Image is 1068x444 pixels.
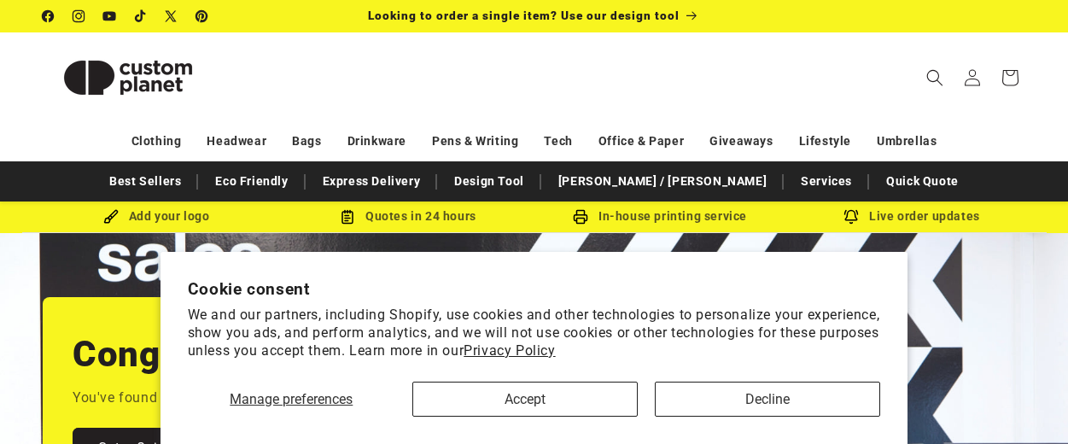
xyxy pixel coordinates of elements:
div: Add your logo [31,206,283,227]
a: Drinkware [347,126,406,156]
button: Manage preferences [188,382,395,417]
a: Privacy Policy [464,342,555,359]
a: Giveaways [709,126,773,156]
a: Quick Quote [878,166,967,196]
span: Looking to order a single item? Use our design tool [368,9,680,22]
img: Order updates [843,209,859,225]
div: Live order updates [786,206,1038,227]
a: Headwear [207,126,266,156]
span: Manage preferences [230,391,353,407]
a: Best Sellers [101,166,190,196]
summary: Search [916,59,954,96]
div: In-house printing service [534,206,786,227]
p: We and our partners, including Shopify, use cookies and other technologies to personalize your ex... [188,307,881,359]
h2: Cookie consent [188,279,881,299]
img: In-house printing [573,209,588,225]
h2: Congratulations. [73,331,353,377]
img: Brush Icon [103,209,119,225]
a: Office & Paper [598,126,684,156]
a: Express Delivery [314,166,429,196]
a: Umbrellas [877,126,937,156]
p: You've found the printed merch experts. [73,386,330,411]
a: Services [792,166,861,196]
a: Lifestyle [799,126,851,156]
a: Eco Friendly [207,166,296,196]
button: Accept [412,382,638,417]
a: Design Tool [446,166,533,196]
a: Custom Planet [37,32,220,122]
img: Order Updates Icon [340,209,355,225]
div: Quotes in 24 hours [283,206,534,227]
a: Pens & Writing [432,126,518,156]
a: Clothing [131,126,182,156]
a: Tech [544,126,572,156]
button: Decline [655,382,880,417]
img: Custom Planet [43,39,213,116]
a: [PERSON_NAME] / [PERSON_NAME] [550,166,775,196]
a: Bags [292,126,321,156]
